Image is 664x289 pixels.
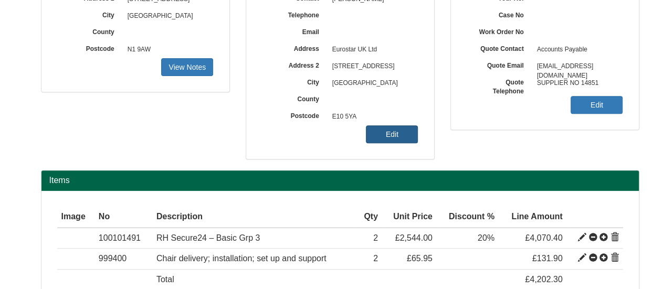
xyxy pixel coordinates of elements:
[467,41,532,53] label: Quote Contact
[478,233,494,242] span: 20%
[467,25,532,37] label: Work Order No
[94,249,152,270] td: 999400
[373,233,378,242] span: 2
[467,75,532,96] label: Quote Telephone
[532,58,623,75] span: [EMAIL_ADDRESS][DOMAIN_NAME]
[366,125,418,143] a: Edit
[532,254,563,263] span: £131.90
[262,109,327,121] label: Postcode
[467,58,532,70] label: Quote Email
[57,25,122,37] label: County
[262,92,327,104] label: County
[571,96,623,114] a: Edit
[57,8,122,20] label: City
[122,8,214,25] span: [GEOGRAPHIC_DATA]
[525,233,562,242] span: £4,070.40
[262,41,327,53] label: Address
[94,207,152,228] th: No
[262,25,327,37] label: Email
[57,41,122,53] label: Postcode
[395,233,433,242] span: £2,544.00
[382,207,437,228] th: Unit Price
[327,58,418,75] span: [STREET_ADDRESS]
[356,207,382,228] th: Qty
[437,207,499,228] th: Discount %
[327,109,418,125] span: E10 5YA
[262,58,327,70] label: Address 2
[262,8,327,20] label: Telephone
[122,41,214,58] span: N1 9AW
[49,176,631,185] h2: Items
[152,207,356,228] th: Description
[327,75,418,92] span: [GEOGRAPHIC_DATA]
[532,41,623,58] span: Accounts Payable
[525,275,562,284] span: £4,202.30
[467,8,532,20] label: Case No
[532,75,623,92] span: SUPPLIER NO 14851
[407,254,433,263] span: £65.95
[499,207,567,228] th: Line Amount
[161,58,213,76] a: View Notes
[156,233,260,242] span: RH Secure24 – Basic Grp 3
[327,41,418,58] span: Eurostar UK Ltd
[156,254,326,263] span: Chair delivery; installation; set up and support
[262,75,327,87] label: City
[94,228,152,249] td: 100101491
[57,207,94,228] th: Image
[373,254,378,263] span: 2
